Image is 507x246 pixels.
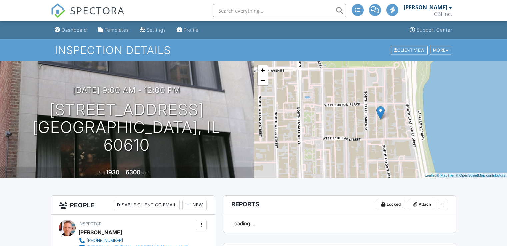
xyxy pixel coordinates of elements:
a: Zoom out [258,75,268,85]
div: Templates [105,27,129,33]
a: Profile [174,24,201,36]
a: [PHONE_NUMBER] [79,237,188,244]
div: 1930 [106,169,119,176]
input: Search everything... [213,4,346,17]
span: sq. ft. [141,170,151,175]
div: Disable Client CC Email [114,200,180,210]
div: [PERSON_NAME] [404,4,447,11]
span: Inspector [79,221,102,226]
h1: Inspection Details [55,44,452,56]
div: Settings [147,27,166,33]
div: [PERSON_NAME] [79,227,122,237]
a: Settings [137,24,169,36]
div: Support Center [417,27,452,33]
a: Leaflet [425,173,436,177]
a: Client View [390,47,429,52]
div: More [430,46,452,55]
a: Templates [95,24,132,36]
div: | [423,173,507,178]
a: Zoom in [258,65,268,75]
div: Client View [391,46,428,55]
a: Support Center [407,24,455,36]
div: CBI Inc. [434,11,452,17]
div: New [182,200,207,210]
div: 6300 [126,169,140,176]
a: © MapTiler [437,173,455,177]
div: Profile [184,27,199,33]
div: [PHONE_NUMBER] [87,238,123,243]
a: SPECTORA [51,9,125,23]
span: SPECTORA [70,3,125,17]
div: Dashboard [62,27,87,33]
a: Dashboard [52,24,90,36]
h3: [DATE] 9:00 am - 12:00 pm [73,86,180,95]
h3: People [51,196,215,215]
h1: [STREET_ADDRESS] [GEOGRAPHIC_DATA], IL 60610 [11,101,243,154]
span: Built [98,170,105,175]
img: The Best Home Inspection Software - Spectora [51,3,65,18]
a: © OpenStreetMap contributors [456,173,505,177]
